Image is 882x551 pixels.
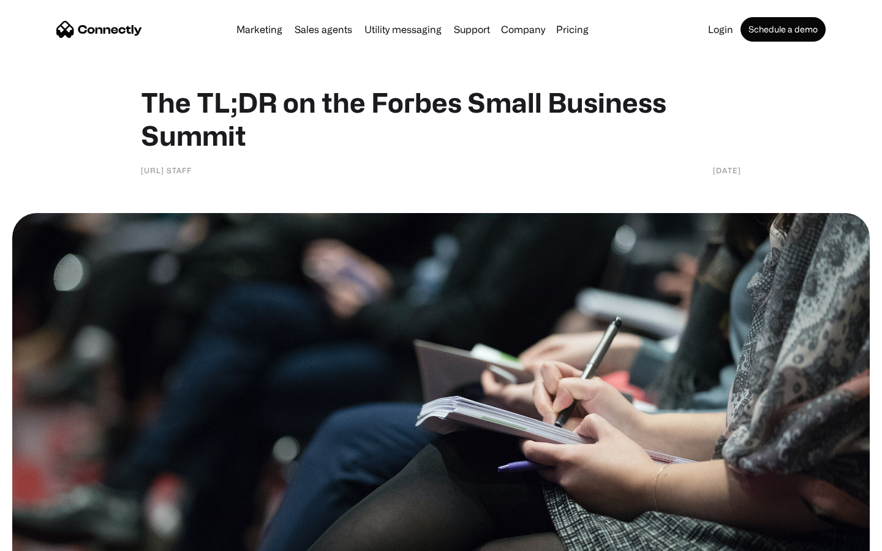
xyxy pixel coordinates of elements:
[501,21,545,38] div: Company
[24,530,73,547] ul: Language list
[713,164,741,176] div: [DATE]
[141,86,741,152] h1: The TL;DR on the Forbes Small Business Summit
[290,24,357,34] a: Sales agents
[12,530,73,547] aside: Language selected: English
[449,24,495,34] a: Support
[497,21,549,38] div: Company
[56,20,142,39] a: home
[360,24,447,34] a: Utility messaging
[703,24,738,34] a: Login
[741,17,826,42] a: Schedule a demo
[232,24,287,34] a: Marketing
[551,24,594,34] a: Pricing
[141,164,192,176] div: [URL] Staff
